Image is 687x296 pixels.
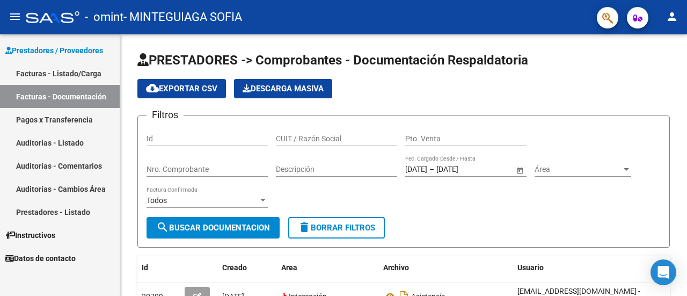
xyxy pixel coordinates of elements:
[146,82,159,95] mat-icon: cloud_download
[146,84,217,93] span: Exportar CSV
[218,256,277,279] datatable-header-cell: Creado
[405,165,427,174] input: Start date
[281,263,297,272] span: Area
[383,263,409,272] span: Archivo
[513,256,674,279] datatable-header-cell: Usuario
[514,164,525,176] button: Open calendar
[436,165,489,174] input: End date
[666,10,678,23] mat-icon: person
[142,263,148,272] span: Id
[379,256,513,279] datatable-header-cell: Archivo
[5,252,76,264] span: Datos de contacto
[277,256,379,279] datatable-header-cell: Area
[651,259,676,285] div: Open Intercom Messenger
[9,10,21,23] mat-icon: menu
[137,53,528,68] span: PRESTADORES -> Comprobantes - Documentación Respaldatoria
[234,79,332,98] app-download-masive: Descarga masiva de comprobantes (adjuntos)
[137,79,226,98] button: Exportar CSV
[243,84,324,93] span: Descarga Masiva
[288,217,385,239] button: Borrar Filtros
[5,45,103,56] span: Prestadores / Proveedores
[429,165,434,174] span: –
[147,196,167,205] span: Todos
[517,263,544,272] span: Usuario
[234,79,332,98] button: Descarga Masiva
[137,256,180,279] datatable-header-cell: Id
[222,263,247,272] span: Creado
[298,221,311,234] mat-icon: delete
[5,229,55,241] span: Instructivos
[535,165,622,174] span: Área
[156,221,169,234] mat-icon: search
[156,223,270,233] span: Buscar Documentacion
[147,107,184,122] h3: Filtros
[123,5,242,29] span: - MINTEGUIAGA SOFIA
[147,217,280,239] button: Buscar Documentacion
[298,223,375,233] span: Borrar Filtros
[85,5,123,29] span: - omint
